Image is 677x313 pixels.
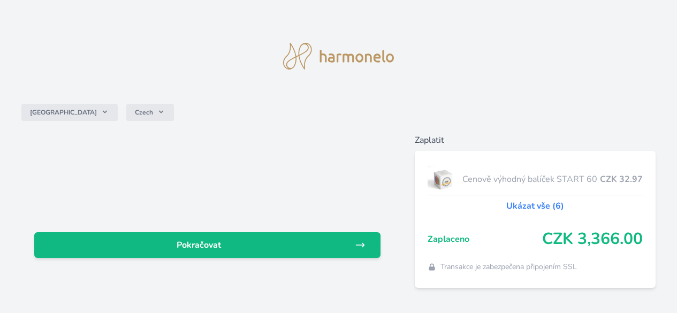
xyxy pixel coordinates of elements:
a: Pokračovat [34,232,381,258]
span: Cenově výhodný balíček START 60 [462,173,600,186]
span: Czech [135,108,153,117]
h6: Zaplatit [415,134,656,147]
button: Czech [126,104,174,121]
span: CZK 3,366.00 [542,230,643,249]
span: Zaplaceno [428,233,542,246]
img: logo.svg [283,43,394,70]
button: [GEOGRAPHIC_DATA] [21,104,118,121]
span: Pokračovat [43,239,355,251]
img: start.jpg [428,166,458,193]
a: Ukázat vše (6) [506,200,564,212]
span: CZK 32.97 [600,173,643,186]
span: Transakce je zabezpečena připojením SSL [440,262,577,272]
span: [GEOGRAPHIC_DATA] [30,108,97,117]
